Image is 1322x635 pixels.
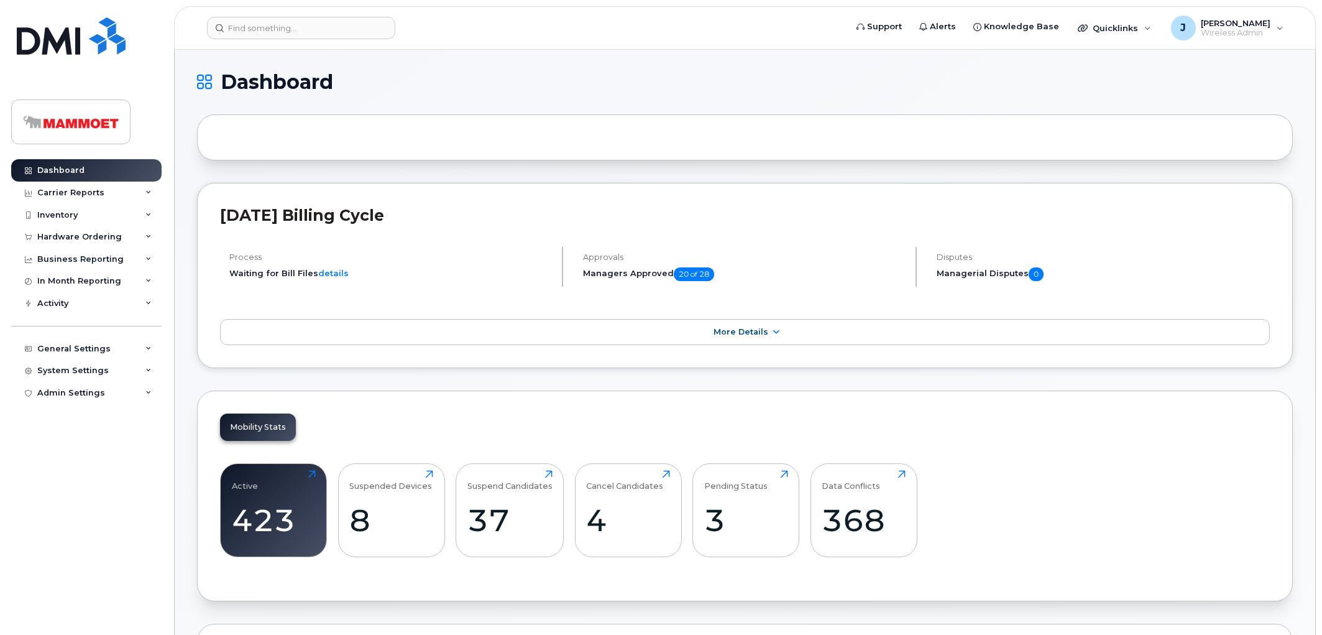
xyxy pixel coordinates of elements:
[822,470,880,491] div: Data Conflicts
[467,470,553,550] a: Suspend Candidates37
[704,470,768,491] div: Pending Status
[349,470,432,491] div: Suspended Devices
[937,267,1270,281] h5: Managerial Disputes
[349,470,433,550] a: Suspended Devices8
[583,267,905,281] h5: Managers Approved
[822,502,906,539] div: 368
[1029,267,1044,281] span: 0
[467,502,553,539] div: 37
[674,267,714,281] span: 20 of 28
[586,470,670,550] a: Cancel Candidates4
[229,253,551,262] h4: Process
[232,470,258,491] div: Active
[467,470,553,491] div: Suspend Candidates
[1268,581,1313,626] iframe: Messenger Launcher
[937,253,1270,262] h4: Disputes
[220,206,1270,225] h2: [DATE] Billing Cycle
[704,502,788,539] div: 3
[318,268,349,278] a: details
[221,73,333,91] span: Dashboard
[586,502,670,539] div: 4
[229,267,551,279] li: Waiting for Bill Files
[583,253,905,262] h4: Approvals
[704,470,788,550] a: Pending Status3
[586,470,663,491] div: Cancel Candidates
[714,327,768,336] span: More Details
[232,502,316,539] div: 423
[822,470,906,550] a: Data Conflicts368
[349,502,433,539] div: 8
[232,470,316,550] a: Active423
